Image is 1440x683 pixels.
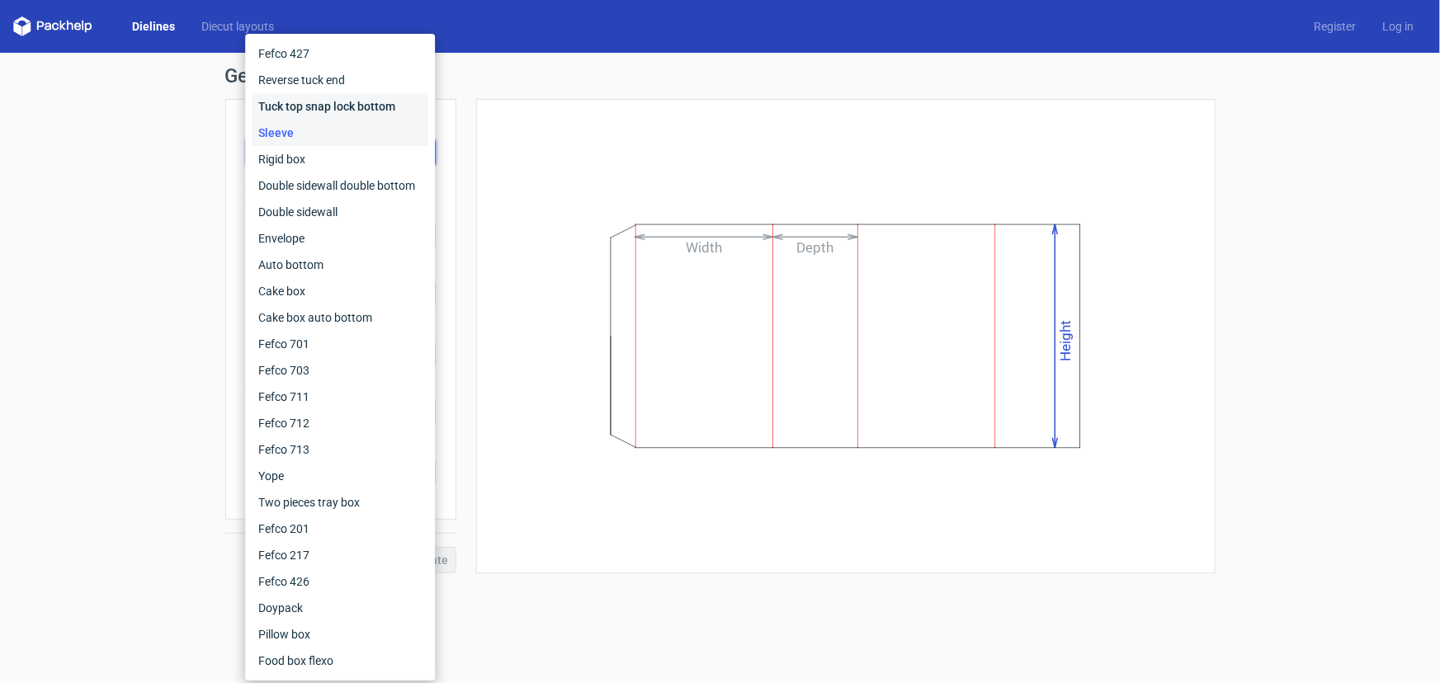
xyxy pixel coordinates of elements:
a: Diecut layouts [188,18,287,35]
div: Fefco 712 [252,410,428,436]
div: Fefco 711 [252,384,428,410]
div: Cake box [252,278,428,304]
div: Auto bottom [252,252,428,278]
div: Fefco 713 [252,436,428,463]
div: Pillow box [252,621,428,648]
div: Two pieces tray box [252,489,428,516]
div: Fefco 426 [252,568,428,595]
div: Envelope [252,225,428,252]
h1: Generate new dieline [225,66,1216,86]
div: Double sidewall double bottom [252,172,428,199]
div: Fefco 427 [252,40,428,67]
div: Doypack [252,595,428,621]
a: Dielines [119,18,188,35]
div: Tuck top snap lock bottom [252,93,428,120]
div: Sleeve [252,120,428,146]
a: Log in [1369,18,1427,35]
div: Fefco 701 [252,331,428,357]
div: Reverse tuck end [252,67,428,93]
div: Food box flexo [252,648,428,674]
div: Fefco 703 [252,357,428,384]
a: Register [1301,18,1369,35]
div: Cake box auto bottom [252,304,428,331]
div: Double sidewall [252,199,428,225]
text: Height [1057,321,1074,362]
div: Fefco 217 [252,542,428,568]
div: Yope [252,463,428,489]
div: Fefco 201 [252,516,428,542]
text: Width [686,239,722,256]
div: Rigid box [252,146,428,172]
text: Depth [796,239,833,256]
